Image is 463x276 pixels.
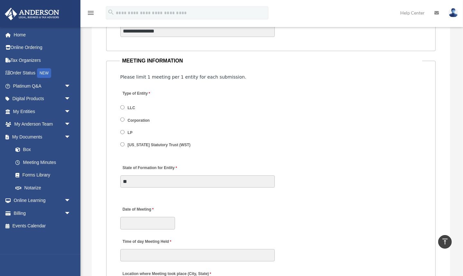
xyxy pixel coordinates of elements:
a: Online Ordering [5,41,80,54]
label: LLC [126,105,138,111]
a: Notarize [9,181,80,194]
label: State of Formation for Entity [120,164,179,172]
a: menu [87,11,95,17]
label: [US_STATE] Statutory Trust (WST) [126,142,193,148]
a: Order StatusNEW [5,67,80,80]
div: NEW [37,68,51,78]
a: Online Learningarrow_drop_down [5,194,80,207]
span: arrow_drop_down [64,80,77,93]
a: Billingarrow_drop_down [5,207,80,220]
label: Date of Meeting [120,205,181,214]
i: menu [87,9,95,17]
a: Events Calendar [5,220,80,233]
span: arrow_drop_down [64,105,77,118]
img: User Pic [449,8,458,17]
i: vertical_align_top [441,238,449,245]
a: Meeting Minutes [9,156,77,169]
a: My Documentsarrow_drop_down [5,130,80,143]
span: arrow_drop_down [64,130,77,144]
img: Anderson Advisors Platinum Portal [3,8,61,20]
a: Forms Library [9,169,80,182]
a: Box [9,143,80,156]
span: arrow_drop_down [64,207,77,220]
a: Platinum Q&Aarrow_drop_down [5,80,80,92]
a: My Entitiesarrow_drop_down [5,105,80,118]
label: Time of day Meeting Held [120,238,181,246]
label: Type of Entity [120,89,181,98]
span: arrow_drop_down [64,118,77,131]
span: arrow_drop_down [64,92,77,106]
span: arrow_drop_down [64,194,77,207]
a: Digital Productsarrow_drop_down [5,92,80,105]
a: Tax Organizers [5,54,80,67]
legend: MEETING INFORMATION [120,56,422,65]
label: LP [126,130,135,136]
label: Corporation [126,118,152,123]
span: Please limit 1 meeting per 1 entity for each submission. [120,74,246,80]
i: search [107,9,115,16]
a: My Anderson Teamarrow_drop_down [5,118,80,131]
a: Home [5,28,80,41]
a: vertical_align_top [438,235,452,249]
